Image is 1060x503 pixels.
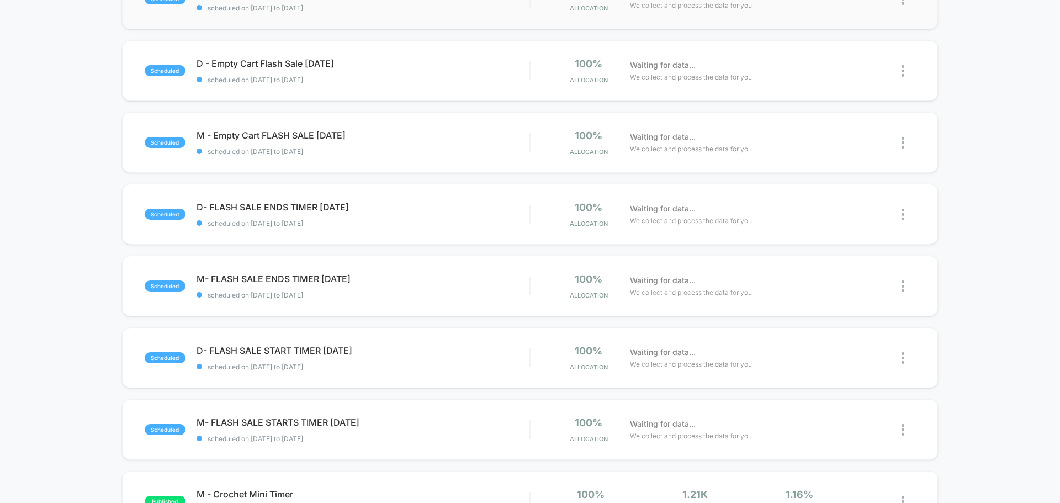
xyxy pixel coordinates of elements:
span: scheduled [145,280,185,292]
span: 1.16% [786,489,813,500]
span: 100% [575,58,602,70]
span: scheduled on [DATE] to [DATE] [197,4,529,12]
span: We collect and process the data for you [630,215,752,226]
span: 100% [575,417,602,428]
span: Waiting for data... [630,131,696,143]
span: Waiting for data... [630,274,696,287]
span: Waiting for data... [630,418,696,430]
span: M - Empty Cart FLASH SALE [DATE] [197,130,529,141]
span: 100% [577,489,605,500]
span: scheduled [145,352,185,363]
span: scheduled on [DATE] to [DATE] [197,147,529,156]
span: M- FLASH SALE ENDS TIMER [DATE] [197,273,529,284]
span: 100% [575,130,602,141]
span: D- FLASH SALE ENDS TIMER [DATE] [197,202,529,213]
span: Allocation [570,76,608,84]
span: D- FLASH SALE START TIMER [DATE] [197,345,529,356]
span: scheduled on [DATE] to [DATE] [197,291,529,299]
span: 100% [575,273,602,285]
span: Allocation [570,148,608,156]
img: close [902,280,904,292]
span: Allocation [570,435,608,443]
span: We collect and process the data for you [630,359,752,369]
span: scheduled on [DATE] to [DATE] [197,435,529,443]
span: We collect and process the data for you [630,431,752,441]
span: Allocation [570,4,608,12]
span: scheduled on [DATE] to [DATE] [197,363,529,371]
span: M- FLASH SALE STARTS TIMER [DATE] [197,417,529,428]
span: scheduled [145,209,185,220]
span: We collect and process the data for you [630,144,752,154]
img: close [902,352,904,364]
span: 1.21k [682,489,708,500]
span: Waiting for data... [630,203,696,215]
span: We collect and process the data for you [630,287,752,298]
span: Waiting for data... [630,59,696,71]
span: We collect and process the data for you [630,72,752,82]
img: close [902,209,904,220]
span: scheduled [145,424,185,435]
span: Allocation [570,220,608,227]
img: close [902,137,904,149]
span: 100% [575,345,602,357]
span: M - Crochet Mini Timer [197,489,529,500]
img: close [902,424,904,436]
span: D - Empty Cart Flash Sale [DATE] [197,58,529,69]
span: scheduled [145,65,185,76]
span: scheduled [145,137,185,148]
span: Allocation [570,363,608,371]
img: close [902,65,904,77]
span: 100% [575,202,602,213]
span: scheduled on [DATE] to [DATE] [197,76,529,84]
span: scheduled on [DATE] to [DATE] [197,219,529,227]
span: Waiting for data... [630,346,696,358]
span: Allocation [570,292,608,299]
